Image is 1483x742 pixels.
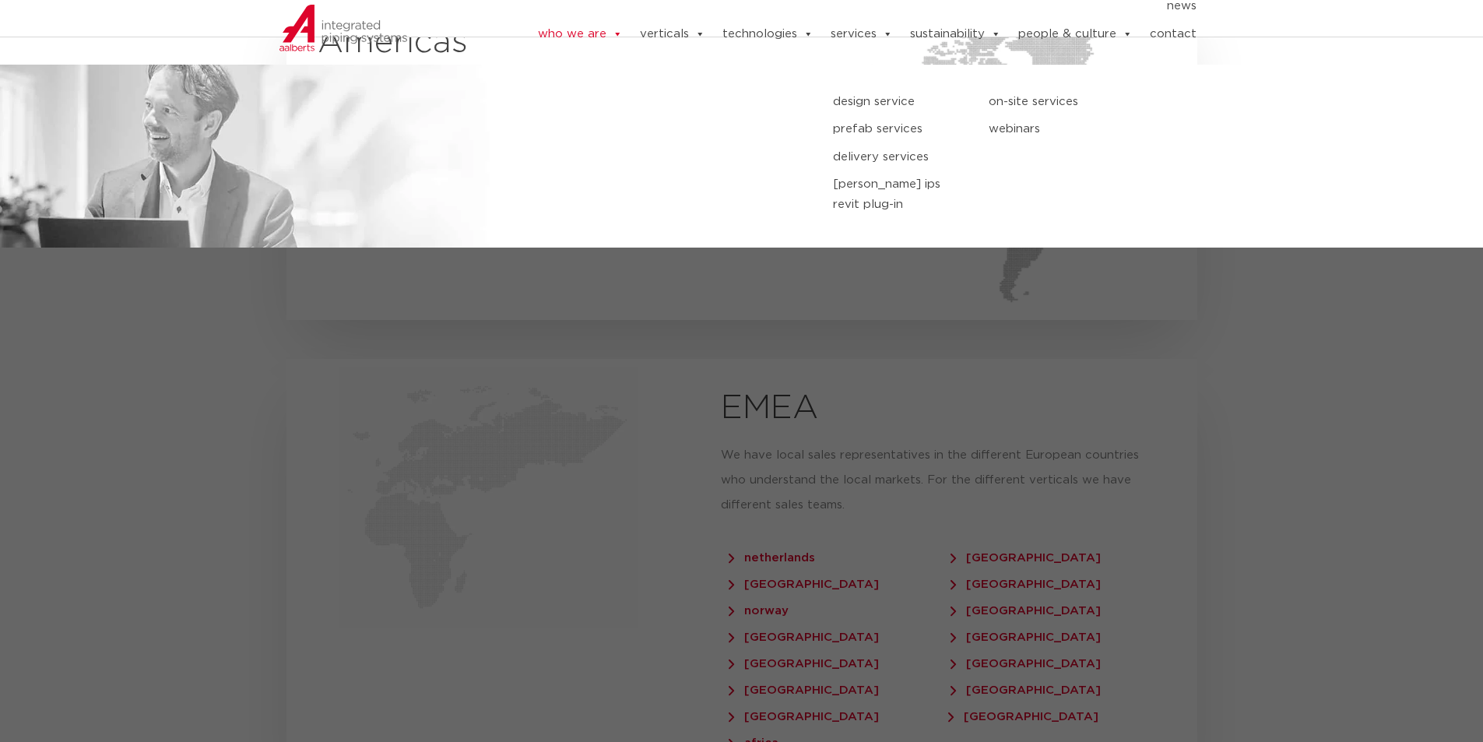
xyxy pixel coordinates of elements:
a: [GEOGRAPHIC_DATA] [729,571,902,590]
a: norway [729,597,812,617]
a: [GEOGRAPHIC_DATA] [951,571,1124,590]
a: [GEOGRAPHIC_DATA] [951,624,1124,643]
a: [GEOGRAPHIC_DATA] [948,703,1122,723]
a: delivery services [833,147,965,167]
a: technologies [722,19,814,50]
a: [GEOGRAPHIC_DATA] [951,544,1124,564]
a: [PERSON_NAME] IPS Revit plug-in [833,174,965,214]
a: services [831,19,893,50]
span: [GEOGRAPHIC_DATA] [729,631,879,643]
a: design service [833,92,965,112]
a: people & culture [1018,19,1133,50]
a: prefab services [833,119,965,139]
span: [GEOGRAPHIC_DATA] [729,711,879,723]
a: [GEOGRAPHIC_DATA] [729,703,902,723]
span: [GEOGRAPHIC_DATA] [948,711,1098,723]
span: [GEOGRAPHIC_DATA] [951,631,1101,643]
a: sustainability [910,19,1001,50]
a: [GEOGRAPHIC_DATA] [729,650,902,670]
a: [GEOGRAPHIC_DATA] [951,650,1124,670]
h2: EMEA [721,390,1166,427]
a: on-site services [989,92,1121,112]
span: [GEOGRAPHIC_DATA] [951,684,1101,696]
a: who we are [538,19,623,50]
span: [GEOGRAPHIC_DATA] [951,658,1101,670]
span: [GEOGRAPHIC_DATA] [729,578,879,590]
span: [GEOGRAPHIC_DATA] [729,658,879,670]
a: contact [1150,19,1197,50]
a: [GEOGRAPHIC_DATA] [729,624,902,643]
span: [GEOGRAPHIC_DATA] [951,605,1101,617]
span: norway [729,605,789,617]
a: [GEOGRAPHIC_DATA] [951,677,1124,696]
span: [GEOGRAPHIC_DATA] [729,684,879,696]
span: [GEOGRAPHIC_DATA] [951,578,1101,590]
a: [GEOGRAPHIC_DATA] [729,677,902,696]
a: [GEOGRAPHIC_DATA] [951,597,1124,617]
span: [GEOGRAPHIC_DATA] [951,552,1101,564]
a: netherlands [729,544,838,564]
a: webinars [989,119,1121,139]
p: We have local sales representatives in the different European countries who understand the local ... [721,443,1166,518]
span: netherlands [729,552,815,564]
a: verticals [640,19,705,50]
